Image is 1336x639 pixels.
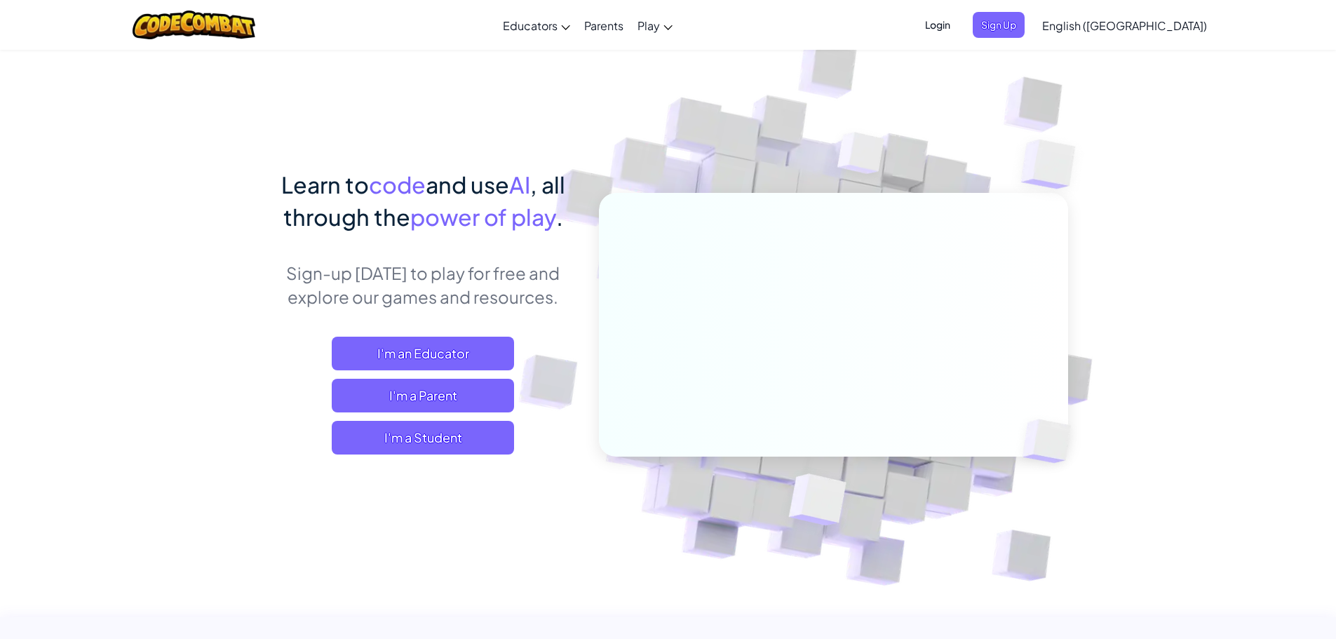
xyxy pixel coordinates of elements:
[630,6,680,44] a: Play
[410,203,556,231] span: power of play
[332,337,514,370] a: I'm an Educator
[811,105,912,209] img: Overlap cubes
[281,170,369,199] span: Learn to
[556,203,563,231] span: .
[637,18,660,33] span: Play
[993,105,1114,224] img: Overlap cubes
[503,18,558,33] span: Educators
[269,261,578,309] p: Sign-up [DATE] to play for free and explore our games and resources.
[1035,6,1214,44] a: English ([GEOGRAPHIC_DATA])
[1042,18,1207,33] span: English ([GEOGRAPHIC_DATA])
[133,11,255,39] img: CodeCombat logo
[509,170,530,199] span: AI
[754,444,879,560] img: Overlap cubes
[426,170,509,199] span: and use
[332,421,514,455] button: I'm a Student
[917,12,959,38] button: Login
[973,12,1025,38] button: Sign Up
[577,6,630,44] a: Parents
[332,379,514,412] a: I'm a Parent
[369,170,426,199] span: code
[496,6,577,44] a: Educators
[999,390,1104,492] img: Overlap cubes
